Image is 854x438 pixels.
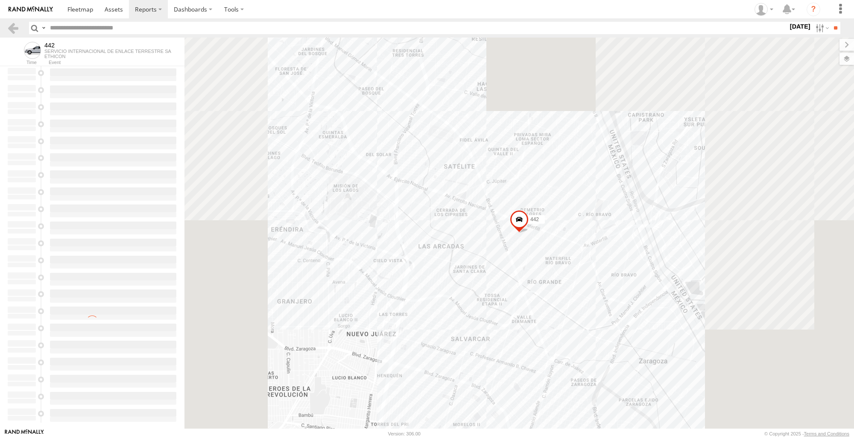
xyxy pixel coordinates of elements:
div: © Copyright 2025 - [764,431,849,436]
div: ETHICON [44,54,171,59]
span: 442 [530,216,539,222]
div: Version: 306.00 [388,431,421,436]
a: Visit our Website [5,429,44,438]
label: Search Query [40,22,47,34]
div: 442 - View Asset History [44,42,171,49]
div: Event [49,61,184,65]
a: Terms and Conditions [804,431,849,436]
label: Search Filter Options [812,22,831,34]
div: eramir69 . [752,3,776,16]
div: Time [7,61,37,65]
label: [DATE] [788,22,812,31]
img: rand-logo.svg [9,6,53,12]
a: Back to previous Page [7,22,19,34]
i: ? [807,3,820,16]
div: SERVICIO INTERNACIONAL DE ENLACE TERRESTRE SA [44,49,171,54]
